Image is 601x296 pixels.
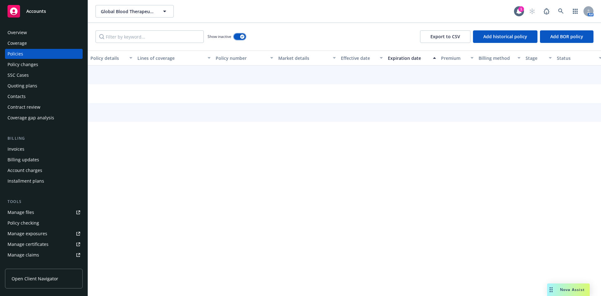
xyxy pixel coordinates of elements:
span: Add BOR policy [550,34,583,39]
div: Quoting plans [8,81,37,91]
button: Add BOR policy [540,30,593,43]
button: Export to CSV [420,30,470,43]
a: Manage claims [5,250,83,260]
div: Contacts [8,91,26,101]
button: Add historical policy [473,30,537,43]
div: Installment plans [8,176,44,186]
div: 1 [518,6,524,12]
button: Expiration date [385,50,439,65]
button: Policy details [88,50,135,65]
a: Switch app [569,5,582,18]
a: Policy checking [5,218,83,228]
div: Policy checking [8,218,39,228]
div: Billing method [479,55,514,61]
button: Market details [276,50,338,65]
input: Filter by keyword... [95,30,204,43]
a: Manage BORs [5,261,83,271]
a: Billing updates [5,155,83,165]
div: Policy details [90,55,126,61]
div: Manage exposures [8,229,47,239]
div: Policy changes [8,60,38,70]
span: Accounts [26,9,46,14]
a: SSC Cases [5,70,83,80]
button: Billing method [476,50,523,65]
div: Billing [5,135,83,142]
a: Policy changes [5,60,83,70]
div: SSC Cases [8,70,29,80]
a: Coverage [5,38,83,48]
div: Lines of coverage [137,55,204,61]
div: Manage claims [8,250,39,260]
a: Account charges [5,165,83,175]
div: Status [557,55,595,61]
button: Premium [439,50,476,65]
div: Stage [526,55,545,61]
div: Premium [441,55,467,61]
div: Coverage gap analysis [8,113,54,123]
span: Export to CSV [430,34,460,39]
a: Report a Bug [540,5,553,18]
button: Global Blood Therapeutics, Inc. [95,5,174,18]
div: Expiration date [388,55,429,61]
div: Effective date [341,55,376,61]
a: Invoices [5,144,83,154]
a: Contract review [5,102,83,112]
a: Contacts [5,91,83,101]
a: Search [555,5,567,18]
span: Nova Assist [560,287,585,292]
div: Billing updates [8,155,39,165]
a: Coverage gap analysis [5,113,83,123]
a: Manage exposures [5,229,83,239]
div: Manage files [8,207,34,217]
button: Stage [523,50,554,65]
a: Manage files [5,207,83,217]
button: Effective date [338,50,385,65]
div: Policies [8,49,23,59]
div: Account charges [8,165,42,175]
a: Start snowing [526,5,538,18]
button: Nova Assist [547,283,590,296]
button: Lines of coverage [135,50,213,65]
div: Contract review [8,102,40,112]
span: Global Blood Therapeutics, Inc. [101,8,155,15]
div: Market details [278,55,329,61]
div: Invoices [8,144,24,154]
a: Manage certificates [5,239,83,249]
a: Installment plans [5,176,83,186]
div: Tools [5,199,83,205]
a: Policies [5,49,83,59]
button: Policy number [213,50,276,65]
span: Show inactive [208,34,231,39]
div: Overview [8,28,27,38]
div: Policy number [216,55,266,61]
div: Manage certificates [8,239,49,249]
div: Coverage [8,38,27,48]
a: Accounts [5,3,83,20]
span: Open Client Navigator [12,275,58,282]
div: Manage BORs [8,261,37,271]
a: Quoting plans [5,81,83,91]
span: Add historical policy [483,34,527,39]
a: Overview [5,28,83,38]
div: Drag to move [547,283,555,296]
